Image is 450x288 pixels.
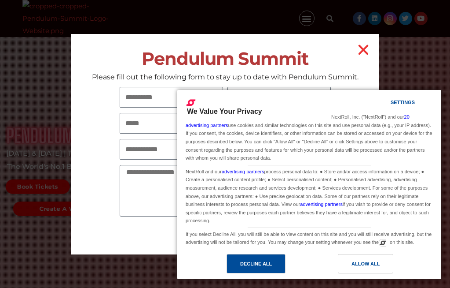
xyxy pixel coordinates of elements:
p: Please fill out the following form to stay up to date with Pendulum Summit. [71,72,379,82]
a: Decline All [183,254,309,278]
div: If you select Decline All, you will still be able to view content on this site and you will still... [184,228,435,247]
div: Settings [391,97,415,107]
a: Allow All [309,254,436,278]
a: Settings [375,95,396,112]
div: Allow All [351,259,380,269]
a: Close [356,43,370,57]
a: advertising partners [222,169,264,174]
div: NextRoll and our process personal data to: ● Store and/or access information on a device; ● Creat... [184,165,435,226]
div: Decline All [240,259,272,269]
div: NextRoll, Inc. ("NextRoll") and our use cookies and similar technologies on this site and use per... [184,112,435,163]
a: 20 advertising partners [186,114,410,128]
a: advertising partners [300,202,343,207]
span: We Value Your Privacy [187,108,262,115]
iframe: reCAPTCHA [120,222,253,256]
h2: Pendulum Summit [71,49,379,68]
